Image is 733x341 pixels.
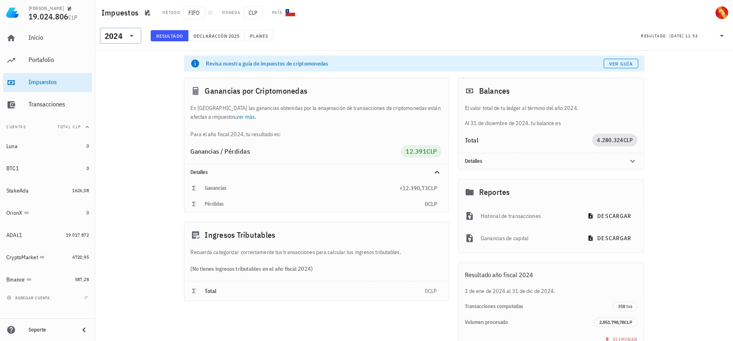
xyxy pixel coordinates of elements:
[6,232,22,239] div: ADAL1
[183,6,205,19] span: FIFO
[6,276,25,283] div: Binance
[184,222,448,248] div: Ingresos Tributables
[184,164,448,180] div: Detalles
[3,95,92,114] a: Transacciones
[3,73,92,92] a: Impuestos
[589,235,631,242] span: descargar
[583,209,637,223] button: descargar
[716,6,728,19] div: avatar
[102,6,142,19] h1: Impuestos
[272,10,282,16] div: País
[459,78,644,104] div: Balances
[3,270,92,289] a: Binance 587,28
[428,287,437,295] span: CLP
[29,327,73,333] div: Soporte
[6,6,19,19] img: LedgiFi
[249,33,269,39] span: Planes
[228,33,240,39] span: 2025
[184,104,448,139] div: En [GEOGRAPHIC_DATA] las ganancias obtenidas por la enajenación de transacciones de criptomonedas...
[151,30,188,41] button: Resultado
[425,200,428,208] span: 0
[459,263,644,287] div: Resultado año fiscal 2024
[188,30,245,41] button: Declaración 2025
[406,147,426,155] span: 12.391
[237,113,255,120] a: ver más
[6,187,29,194] div: StakeAda
[6,254,38,261] div: CryptoMarket
[459,287,644,295] div: 1 de ene de 2024 al 31 de dic de 2024.
[184,78,448,104] div: Ganancias por Criptomonedas
[481,207,576,225] div: Historial de transacciones
[5,294,54,302] button: agregar cuenta
[624,137,633,144] span: CLP
[609,61,633,67] span: Ver guía
[481,229,576,247] div: Ganancias de capital
[193,33,228,39] span: Declaración
[3,29,92,48] a: Inicio
[426,147,437,155] span: CLP
[66,232,89,238] span: 19.017.872
[29,78,89,86] div: Impuestos
[184,256,448,281] div: (No tienes ingresos tributables en el año fiscal 2024)
[8,295,50,301] span: agregar cuenta
[58,124,81,129] span: Total CLP
[618,302,632,311] span: 358 txs
[205,185,399,191] div: Ganancias
[428,185,437,192] span: CLP
[597,137,623,144] span: 4.280.324
[599,319,624,325] span: 2.851.798,78
[75,276,89,282] span: 587,28
[205,287,217,295] span: Total
[3,248,92,267] a: CryptoMarket 4720,95
[105,32,123,40] div: 2024
[72,254,89,260] span: 4720,95
[604,59,638,68] a: Ver guía
[86,165,89,171] span: 0
[3,159,92,178] a: BTC1 0
[3,203,92,222] a: OrionX 0
[465,137,593,143] div: Total
[206,60,604,67] div: Revisa nuestra guía de impuestos de criptomonedas
[156,33,183,39] span: Resultado
[670,32,698,40] div: [DATE] 11:52
[3,51,92,70] a: Portafolio
[29,56,89,64] div: Portafolio
[3,225,92,245] a: ADAL1 19.017.872
[100,28,141,44] div: 2024
[624,319,632,325] span: CLP
[6,143,17,150] div: Luna
[245,30,274,41] button: Planes
[465,104,638,112] p: El valor total de tu ledger al término del año 2024.
[86,210,89,216] span: 0
[286,8,295,17] div: CL-icon
[399,185,428,192] span: +12.390,73
[583,231,637,245] button: descargar
[222,10,240,16] div: Moneda
[69,14,78,21] span: CLP
[162,10,180,16] div: Método
[29,34,89,41] div: Inicio
[205,201,425,207] div: Pérdidas
[641,31,670,41] div: Resultado:
[3,118,92,137] button: CuentasTotal CLP
[425,287,428,295] span: 0
[184,248,448,256] div: Recuerda categorizar correctamente tus transacciones para calcular tus ingresos tributables.
[6,210,23,216] div: OrionX
[465,319,595,326] div: Volumen procesado
[589,212,631,220] span: descargar
[29,11,69,22] span: 19.024.806
[191,169,423,175] div: Detalles
[465,158,619,164] div: Detalles
[636,28,731,43] div: Resultado:[DATE] 11:52
[428,200,437,208] span: CLP
[459,153,644,169] div: Detalles
[6,165,19,172] div: BTC1
[72,187,89,193] span: 1626,08
[465,303,613,310] div: Transacciones computadas
[459,179,644,205] div: Reportes
[191,147,250,155] span: Ganancias / Pérdidas
[29,100,89,108] div: Transacciones
[3,181,92,200] a: StakeAda 1626,08
[29,5,64,12] div: [PERSON_NAME]
[459,104,644,127] div: Al 31 de diciembre de 2024, tu balance es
